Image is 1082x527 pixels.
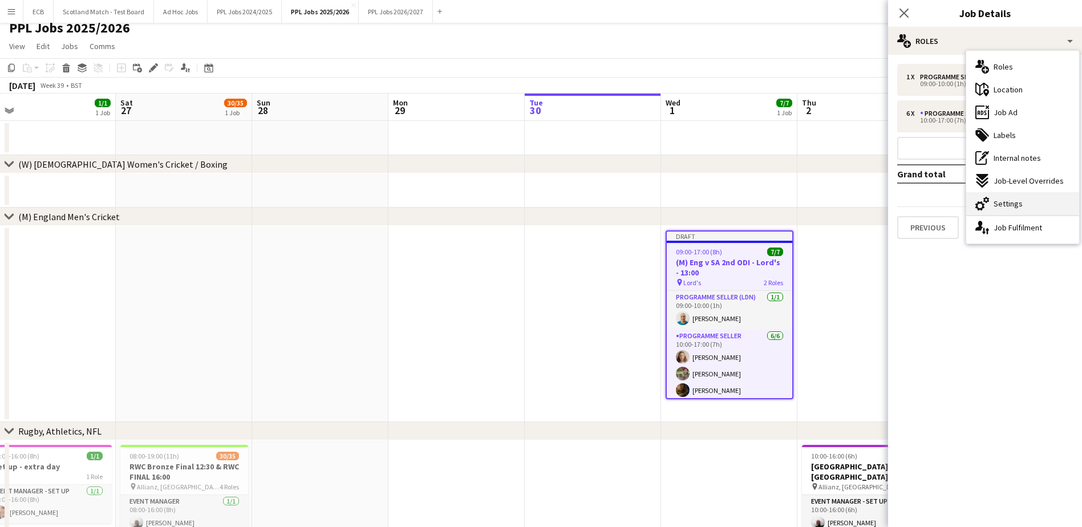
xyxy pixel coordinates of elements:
span: 1/1 [95,99,111,107]
div: Draft [667,232,792,241]
span: Edit [37,41,50,51]
div: BST [71,81,82,90]
h3: (M) Eng v SA 2nd ODI - Lord's - 13:00 [667,257,792,278]
span: 10:00-16:00 (6h) [811,452,857,460]
span: 30/35 [224,99,247,107]
span: Thu [802,98,816,108]
h3: [GEOGRAPHIC_DATA] v [GEOGRAPHIC_DATA] - Allianz, [GEOGRAPHIC_DATA] - Setup [802,461,930,482]
span: View [9,41,25,51]
span: 1 Role [86,472,103,481]
div: 1 Job [225,108,246,117]
a: Jobs [56,39,83,54]
div: 1 Job [95,108,110,117]
app-card-role: Programme Seller6/610:00-17:00 (7h)[PERSON_NAME][PERSON_NAME][PERSON_NAME] [667,330,792,451]
div: Programme Seller [920,110,991,117]
button: PPL Jobs 2024/2025 [208,1,282,23]
div: 09:00-10:00 (1h) [906,81,1052,87]
h3: Job Details [888,6,1082,21]
div: Programme Seller (LDN) [920,73,1004,81]
span: Sat [120,98,133,108]
a: Edit [32,39,54,54]
span: 7/7 [767,248,783,256]
div: Rugby, Athletics, NFL [18,425,102,437]
span: 7/7 [776,99,792,107]
app-card-role: Programme Seller (LDN)1/109:00-10:00 (1h)[PERSON_NAME] [667,291,792,330]
span: Internal notes [994,153,1041,163]
div: 1 x [906,73,920,81]
button: PPL Jobs 2025/2026 [282,1,359,23]
span: Wed [666,98,680,108]
span: Job-Level Overrides [994,176,1064,186]
span: 2 [800,104,816,117]
h3: RWC Bronze Final 12:30 & RWC FINAL 16:00 [120,461,248,482]
div: 6 x [906,110,920,117]
button: ECB [23,1,54,23]
span: Jobs [61,41,78,51]
button: Ad Hoc Jobs [154,1,208,23]
div: (M) England Men's Cricket [18,211,120,222]
span: 30 [528,104,543,117]
div: Job Fulfilment [966,216,1079,239]
span: 27 [119,104,133,117]
button: Previous [897,216,959,239]
span: Settings [994,198,1023,209]
a: Comms [85,39,120,54]
span: 29 [391,104,408,117]
span: Allianz, [GEOGRAPHIC_DATA] [137,483,220,491]
span: 28 [255,104,270,117]
div: 10:00-17:00 (7h) [906,117,1052,123]
span: 2 Roles [764,278,783,287]
button: PPL Jobs 2026/2027 [359,1,433,23]
span: Labels [994,130,1016,140]
span: 1 [664,104,680,117]
span: 4 Roles [220,483,239,491]
span: Tue [529,98,543,108]
a: View [5,39,30,54]
span: 08:00-19:00 (11h) [129,452,179,460]
span: Job Ad [994,107,1018,117]
span: Sun [257,98,270,108]
button: Scotland Match - Test Board [54,1,154,23]
button: Add role [897,137,1073,160]
div: (W) [DEMOGRAPHIC_DATA] Women's Cricket / Boxing [18,159,228,170]
h1: PPL Jobs 2025/2026 [9,19,130,37]
span: Comms [90,41,115,51]
span: Week 39 [38,81,66,90]
div: 1 Job [777,108,792,117]
span: 09:00-17:00 (8h) [676,248,722,256]
app-job-card: Draft09:00-17:00 (8h)7/7(M) Eng v SA 2nd ODI - Lord's - 13:00 Lord's2 RolesProgramme Seller (LDN)... [666,230,793,399]
div: Roles [888,27,1082,55]
td: Grand total [897,165,1011,183]
span: Lord's [683,278,701,287]
span: Allianz, [GEOGRAPHIC_DATA] [818,483,901,491]
div: [DATE] [9,80,35,91]
span: Location [994,84,1023,95]
span: 30/35 [216,452,239,460]
span: 1/1 [87,452,103,460]
span: Roles [994,62,1013,72]
span: Mon [393,98,408,108]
